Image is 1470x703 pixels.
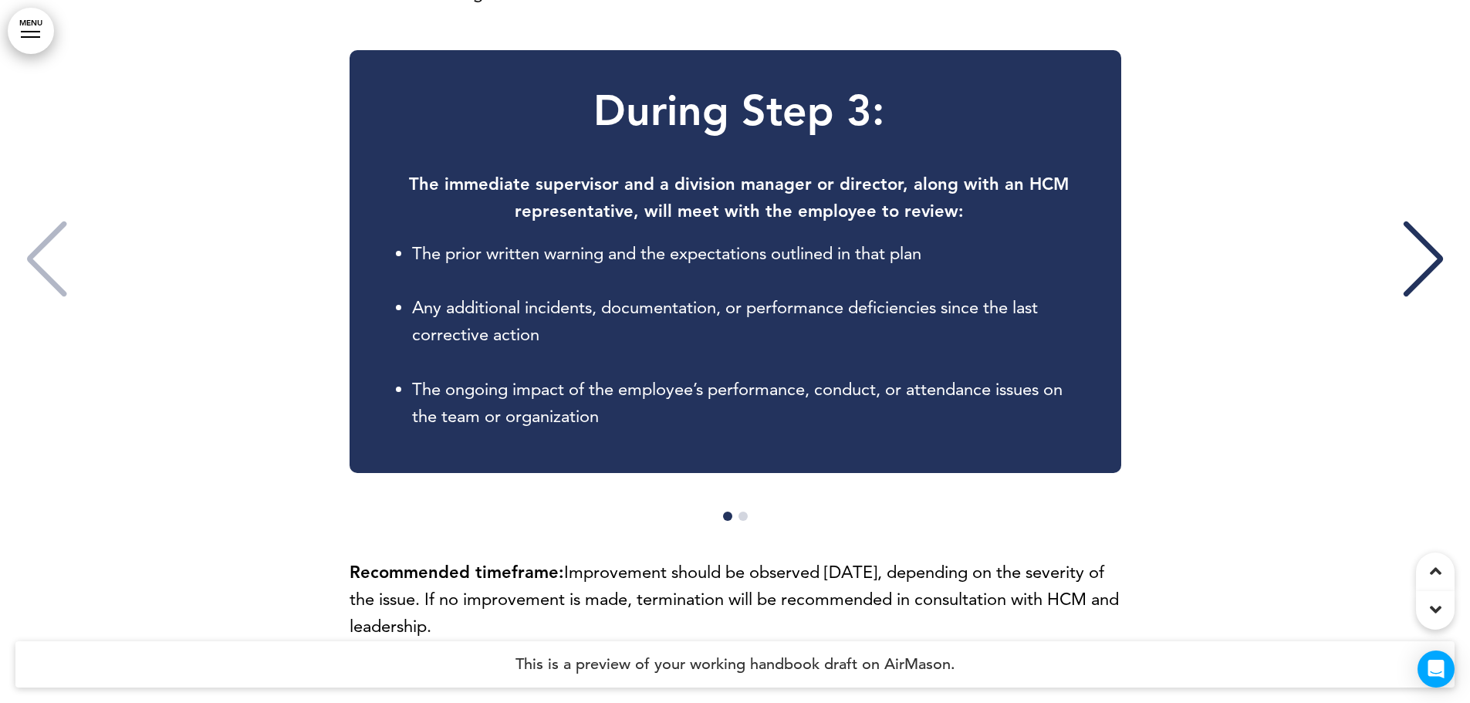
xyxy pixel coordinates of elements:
[350,562,1119,637] span: Improvement should be observed [DATE], depending on the severity of the issue. If no improvement ...
[412,379,1063,427] span: The ongoing impact of the employee’s performance, conduct, or attendance issues on the team or or...
[350,562,564,583] strong: Recommended timeframe:
[15,641,1455,688] h4: This is a preview of your working handbook draft on AirMason.
[1418,651,1455,688] div: Open Intercom Messenger
[409,174,1069,221] span: The immediate supervisor and a division manager or director, along with an HCM representative, wi...
[412,297,1038,345] span: Any additional incidents, documentation, or performance deficiencies since the last corrective ac...
[8,8,54,54] a: MENU
[738,512,748,521] span: Go to slide 2
[723,512,732,521] span: Go to slide 1
[1400,221,1447,298] div: Next slide
[15,50,1455,473] div: 1 / 2
[412,243,921,264] span: The prior written warning and the expectations outlined in that plan
[593,86,884,136] strong: During Step 3:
